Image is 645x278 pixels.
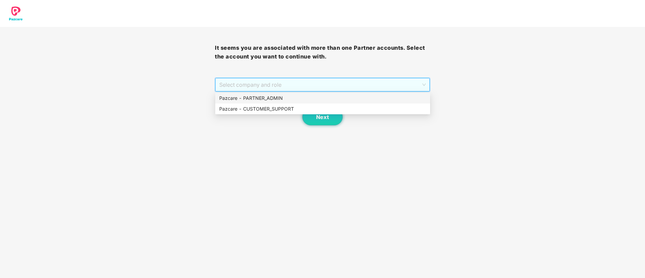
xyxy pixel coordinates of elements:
[219,78,425,91] span: Select company and role
[215,104,430,114] div: Pazcare - CUSTOMER_SUPPORT
[215,93,430,104] div: Pazcare - PARTNER_ADMIN
[219,94,426,102] div: Pazcare - PARTNER_ADMIN
[215,44,430,61] h3: It seems you are associated with more than one Partner accounts. Select the account you want to c...
[219,105,426,113] div: Pazcare - CUSTOMER_SUPPORT
[316,114,329,120] span: Next
[302,109,343,125] button: Next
